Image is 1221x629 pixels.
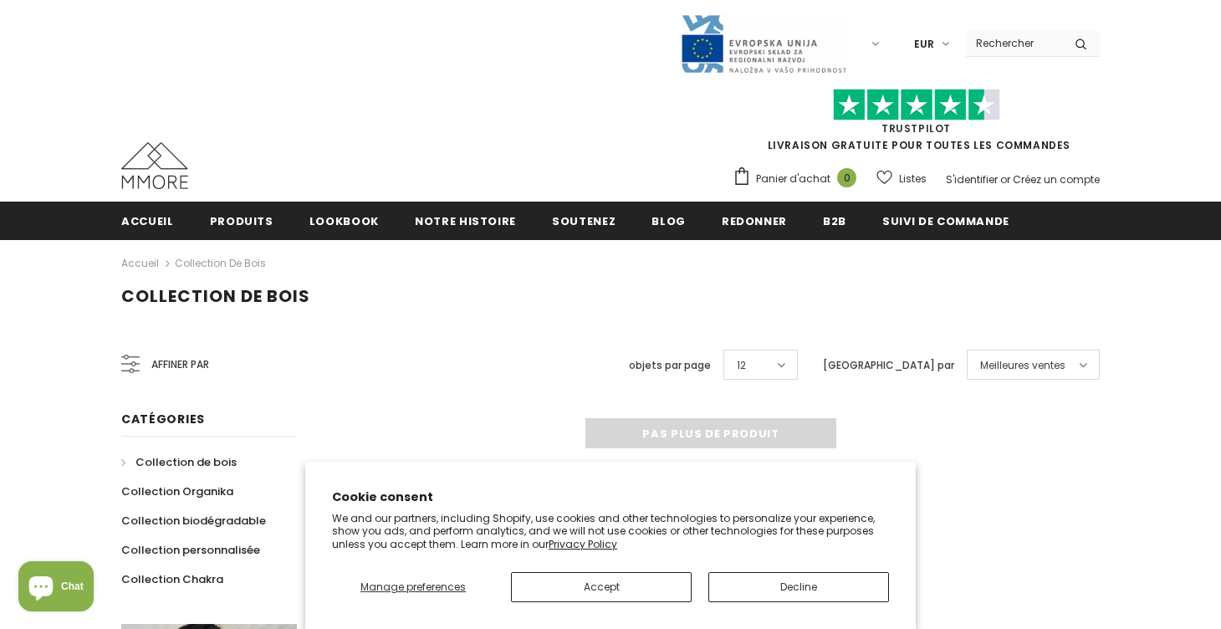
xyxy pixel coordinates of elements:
span: Accueil [121,213,174,229]
span: Meilleures ventes [980,357,1065,374]
span: Affiner par [151,355,209,374]
a: Collection personnalisée [121,535,260,565]
a: Panier d'achat 0 [733,166,865,192]
a: Lookbook [309,202,379,239]
a: Suivi de commande [882,202,1009,239]
span: 12 [737,357,746,374]
a: B2B [823,202,846,239]
a: Collection de bois [121,447,237,477]
span: soutenez [552,213,616,229]
a: Produits [210,202,273,239]
span: Collection Chakra [121,571,223,587]
span: Listes [899,171,927,187]
a: Accueil [121,253,159,274]
span: Notre histoire [415,213,516,229]
button: Manage preferences [332,572,494,602]
span: Produits [210,213,273,229]
input: Search Site [966,31,1062,55]
img: Javni Razpis [680,13,847,74]
span: Collection biodégradable [121,513,266,529]
span: Collection de bois [121,284,310,308]
h2: Cookie consent [332,488,889,506]
span: or [1000,172,1010,187]
span: Suivi de commande [882,213,1009,229]
a: Collection Chakra [121,565,223,594]
a: Collection Organika [121,477,233,506]
a: Listes [876,164,927,193]
a: soutenez [552,202,616,239]
span: Collection Organika [121,483,233,499]
label: [GEOGRAPHIC_DATA] par [823,357,954,374]
p: We and our partners, including Shopify, use cookies and other technologies to personalize your ex... [332,512,889,551]
a: Privacy Policy [549,537,617,551]
span: B2B [823,213,846,229]
a: S'identifier [946,172,998,187]
img: Faites confiance aux étoiles pilotes [833,89,1000,121]
a: Blog [651,202,686,239]
button: Decline [708,572,889,602]
span: Collection de bois [135,454,237,470]
span: 0 [837,168,856,187]
span: LIVRAISON GRATUITE POUR TOUTES LES COMMANDES [733,96,1100,152]
span: Manage preferences [360,580,466,594]
a: TrustPilot [881,121,951,136]
inbox-online-store-chat: Shopify online store chat [13,561,99,616]
a: Collection biodégradable [121,506,266,535]
span: Redonner [722,213,787,229]
span: Blog [651,213,686,229]
a: Collection de bois [175,256,266,270]
a: Accueil [121,202,174,239]
a: Créez un compte [1013,172,1100,187]
a: Notre histoire [415,202,516,239]
span: Lookbook [309,213,379,229]
a: Javni Razpis [680,36,847,50]
a: Redonner [722,202,787,239]
span: Panier d'achat [756,171,830,187]
img: Cas MMORE [121,142,188,189]
button: Accept [511,572,692,602]
label: objets par page [629,357,711,374]
span: Collection personnalisée [121,542,260,558]
span: EUR [914,36,934,53]
span: Catégories [121,411,205,427]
